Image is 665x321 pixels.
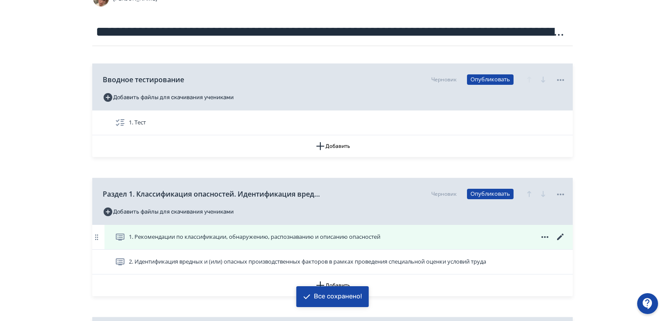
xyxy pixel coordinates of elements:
div: Все сохранено! [314,292,362,301]
div: 2. Идентификация вредных и (или) опасных производственных факторов в рамках проведения специально... [92,250,573,274]
button: Добавить файлы для скачивания учениками [103,205,234,219]
div: 1. Рекомендации по классификации, обнаружению, распознаванию и описанию опасностей [92,225,573,250]
button: Добавить [92,274,573,296]
span: Раздел 1. Классификация опасностей. Идентификация вредных и (или) опасных производственных фактор... [103,189,320,199]
button: Опубликовать [467,74,514,85]
div: Черновик [431,76,457,84]
button: Добавить [92,135,573,157]
span: 1. Тест [129,118,146,127]
span: 1. Рекомендации по классификации, обнаружению, распознаванию и описанию опасностей [129,233,380,241]
div: 1. Тест [92,110,573,135]
span: 2. Идентификация вредных и (или) опасных производственных факторов в рамках проведения специально... [129,257,486,266]
button: Добавить файлы для скачивания учениками [103,90,234,104]
div: Черновик [431,190,457,198]
span: Вводное тестирование [103,74,184,85]
button: Опубликовать [467,189,514,199]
